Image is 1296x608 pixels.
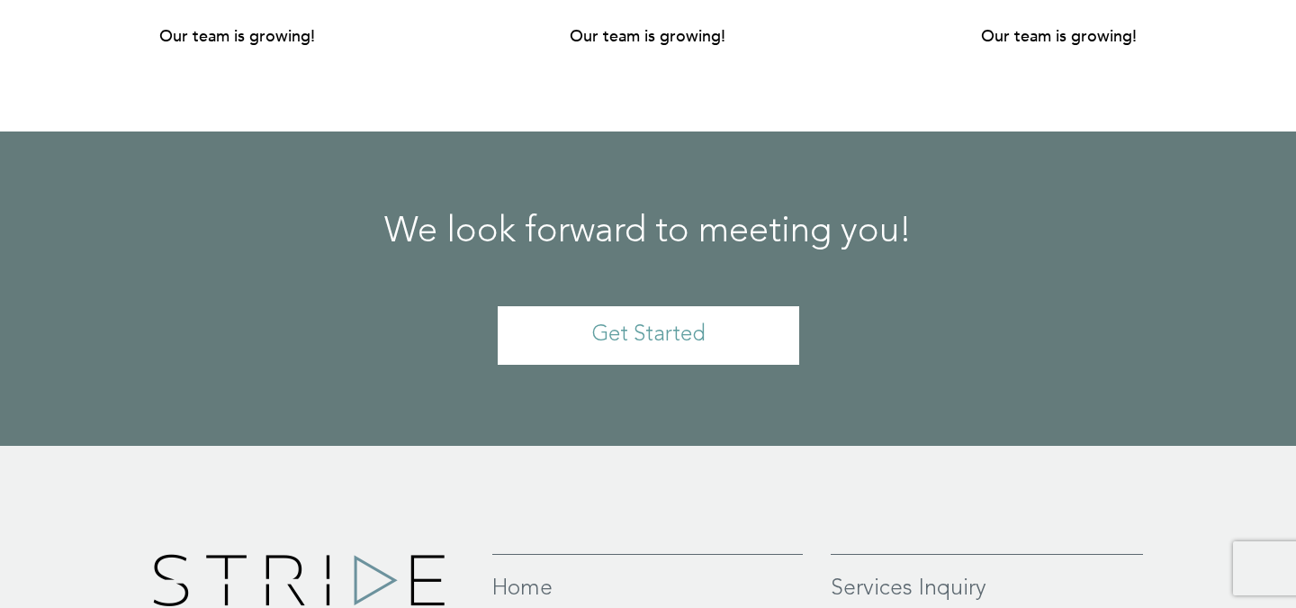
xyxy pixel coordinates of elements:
h2: We look forward to meeting you! [45,213,1251,252]
a: Services Inquiry [831,573,1143,605]
h4: Our team is growing! [45,28,429,46]
h4: Our team is growing! [867,28,1251,46]
h4: Our team is growing! [456,28,841,46]
a: Get Started [498,306,799,365]
a: Home [492,573,803,605]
